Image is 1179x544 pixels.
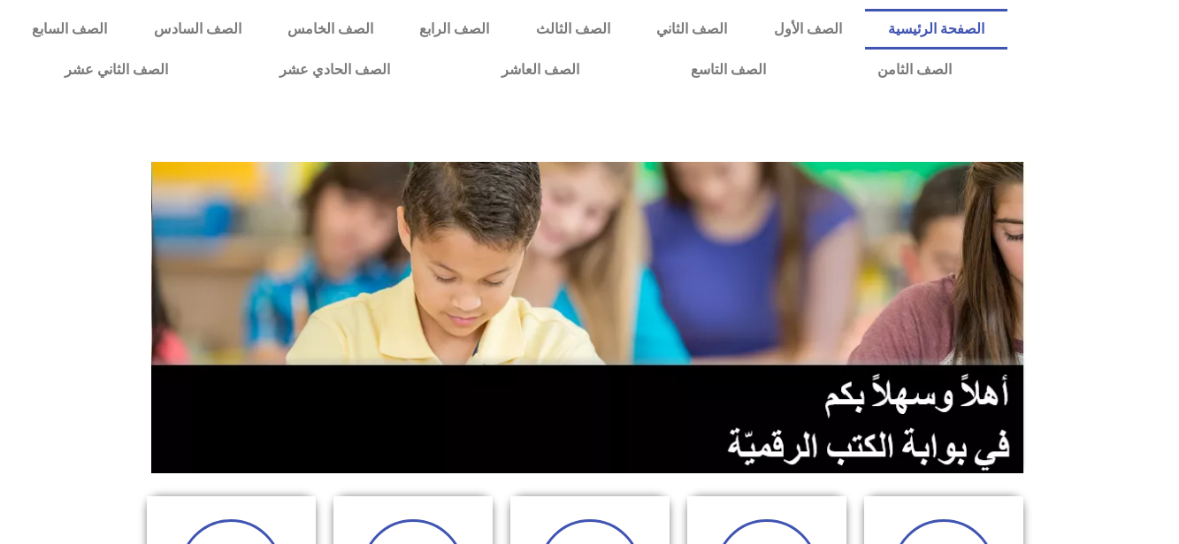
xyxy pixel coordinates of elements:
[446,50,635,90] a: الصف العاشر
[865,9,1007,50] a: الصفحة الرئيسية
[9,9,130,50] a: الصف السابع
[750,9,864,50] a: الصف الأول
[822,50,1007,90] a: الصف الثامن
[396,9,512,50] a: الصف الرابع
[633,9,750,50] a: الصف الثاني
[9,50,224,90] a: الصف الثاني عشر
[224,50,446,90] a: الصف الحادي عشر
[264,9,396,50] a: الصف الخامس
[513,9,633,50] a: الصف الثالث
[130,9,264,50] a: الصف السادس
[635,50,822,90] a: الصف التاسع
